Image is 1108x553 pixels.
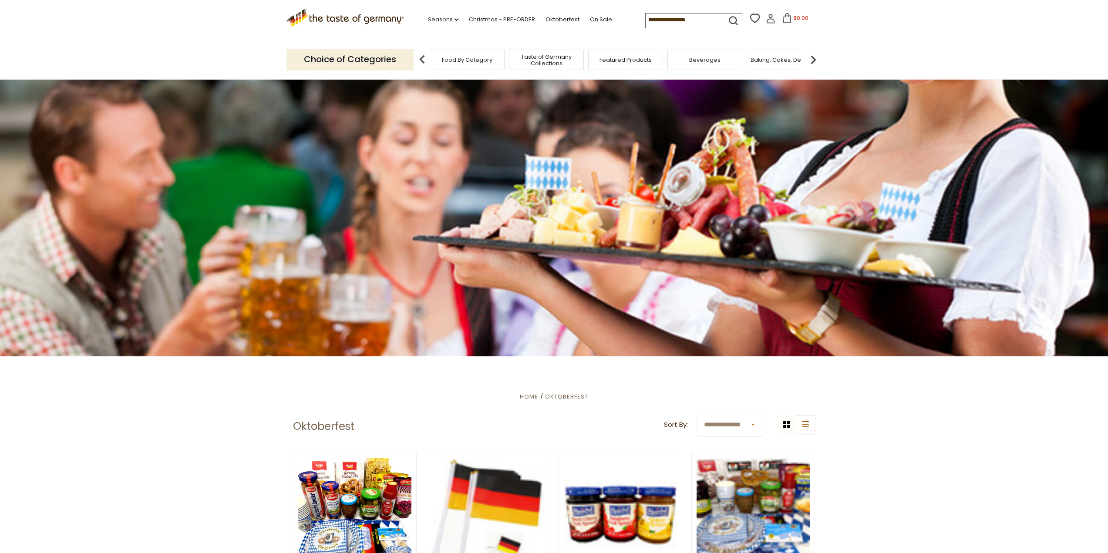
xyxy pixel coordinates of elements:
a: Seasons [428,15,458,24]
label: Sort By: [664,419,688,430]
a: Christmas - PRE-ORDER [469,15,535,24]
a: On Sale [590,15,612,24]
a: Food By Category [442,57,492,63]
a: Beverages [689,57,721,63]
img: next arrow [805,51,822,68]
p: Choice of Categories [286,49,414,70]
button: $0.00 [777,13,814,26]
a: Featured Products [599,57,652,63]
span: $0.00 [794,14,808,22]
a: Taste of Germany Collections [512,54,581,67]
img: previous arrow [414,51,431,68]
a: Oktoberfest [545,392,588,401]
a: Baking, Cakes, Desserts [751,57,818,63]
a: Home [520,392,538,401]
h1: Oktoberfest [293,420,354,433]
a: Oktoberfest [546,15,579,24]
